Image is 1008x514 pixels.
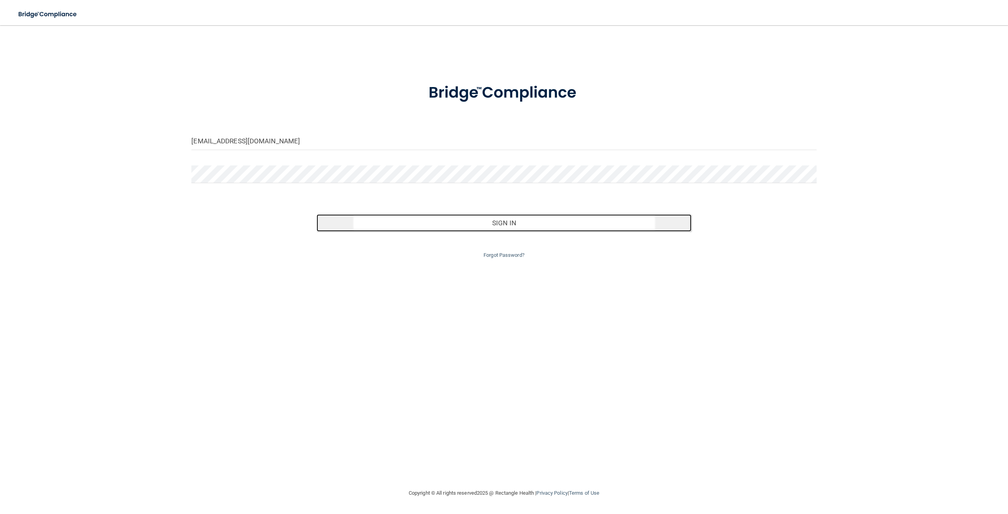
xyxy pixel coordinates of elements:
a: Privacy Policy [536,490,567,496]
img: bridge_compliance_login_screen.278c3ca4.svg [412,72,596,113]
input: Email [191,132,816,150]
a: Forgot Password? [484,252,524,258]
div: Copyright © All rights reserved 2025 @ Rectangle Health | | [360,481,648,506]
button: Sign In [317,214,691,232]
img: bridge_compliance_login_screen.278c3ca4.svg [12,6,84,22]
a: Terms of Use [569,490,599,496]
